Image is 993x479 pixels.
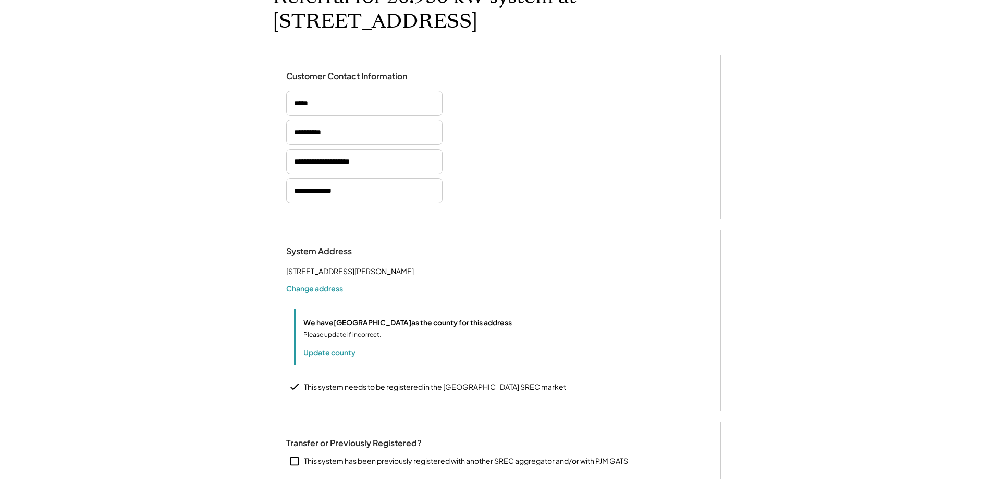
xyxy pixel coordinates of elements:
div: This system has been previously registered with another SREC aggregator and/or with PJM GATS [304,456,628,466]
div: System Address [286,246,390,257]
div: Transfer or Previously Registered? [286,438,422,449]
div: [STREET_ADDRESS][PERSON_NAME] [286,265,414,278]
div: This system needs to be registered in the [GEOGRAPHIC_DATA] SREC market [304,382,566,392]
u: [GEOGRAPHIC_DATA] [334,317,411,327]
div: Customer Contact Information [286,71,407,82]
button: Update county [303,347,355,358]
div: We have as the county for this address [303,317,512,328]
button: Change address [286,283,343,293]
div: Please update if incorrect. [303,330,381,339]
